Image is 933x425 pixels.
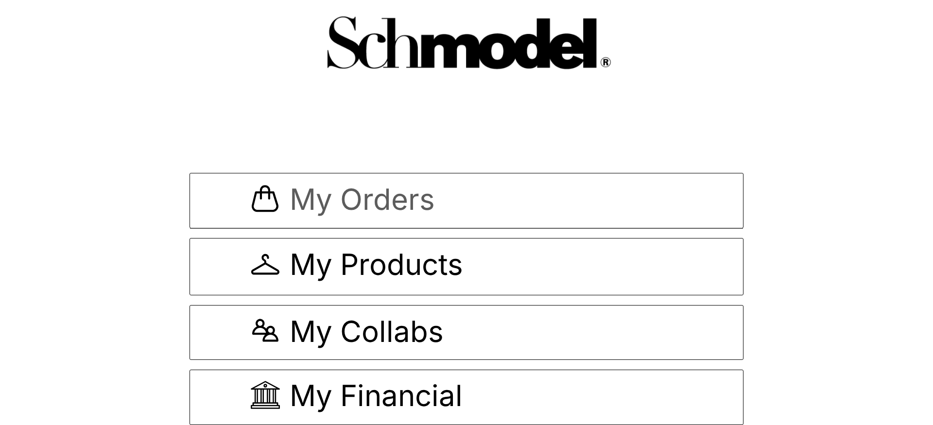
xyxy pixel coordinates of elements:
a: My Collabs [190,305,743,360]
span: My Orders [290,185,435,217]
span: My Collabs [290,317,444,348]
span: My Financial [290,381,463,413]
a: My Financial [190,370,743,425]
span: My Products [290,250,463,284]
a: My Products [190,238,743,295]
a: My Orders [190,173,743,228]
